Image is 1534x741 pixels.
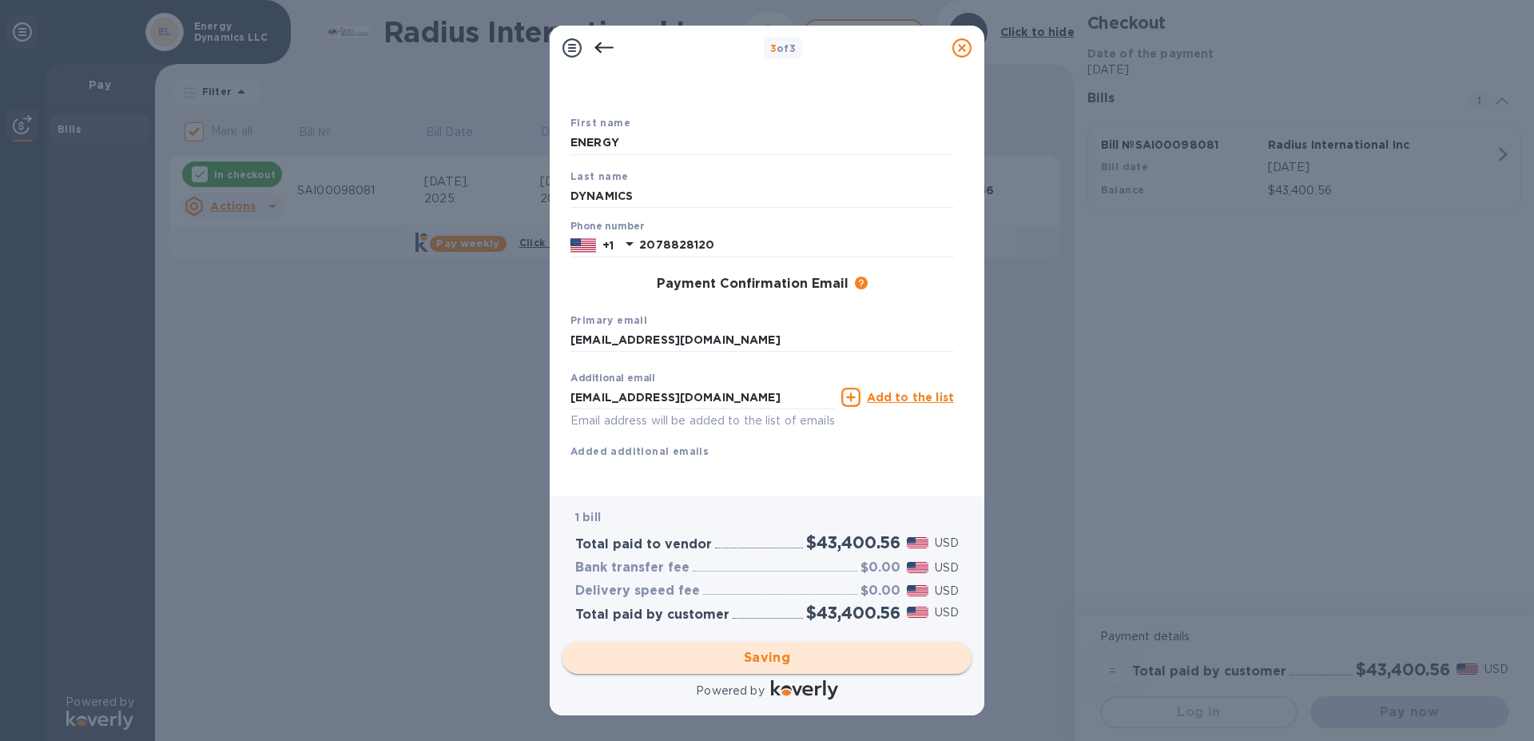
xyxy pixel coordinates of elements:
[806,603,900,623] h2: $43,400.56
[575,584,700,599] h3: Delivery speed fee
[570,131,954,155] input: Enter your first name
[770,42,777,54] span: 3
[935,604,959,621] p: USD
[575,511,601,524] b: 1 bill
[860,584,900,599] h3: $0.00
[570,412,835,430] p: Email address will be added to the list of emails
[570,117,630,129] b: First name
[570,237,596,254] img: US
[860,560,900,576] h3: $0.00
[657,277,848,292] h3: Payment Confirmation Email
[639,233,954,257] input: Enter your phone number
[570,445,709,457] b: Added additional emails
[696,683,764,699] p: Powered by
[575,608,729,623] h3: Total paid by customer
[770,42,797,54] b: of 3
[935,583,959,600] p: USD
[575,537,712,552] h3: Total paid to vendor
[570,170,629,182] b: Last name
[935,535,959,552] p: USD
[570,314,647,326] b: Primary email
[867,391,954,404] u: Add to the list
[907,537,928,548] img: USD
[935,560,959,576] p: USD
[907,585,928,596] img: USD
[771,680,838,699] img: Logo
[602,237,614,253] p: +1
[570,184,954,208] input: Enter your last name
[907,562,928,573] img: USD
[575,560,690,576] h3: Bank transfer fee
[570,329,954,353] input: Enter your primary name
[907,607,928,618] img: USD
[570,9,954,76] h1: Payment Contact Information
[570,385,835,409] input: Enter additional email
[806,532,900,552] h2: $43,400.56
[570,374,655,384] label: Additional email
[570,222,644,232] label: Phone number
